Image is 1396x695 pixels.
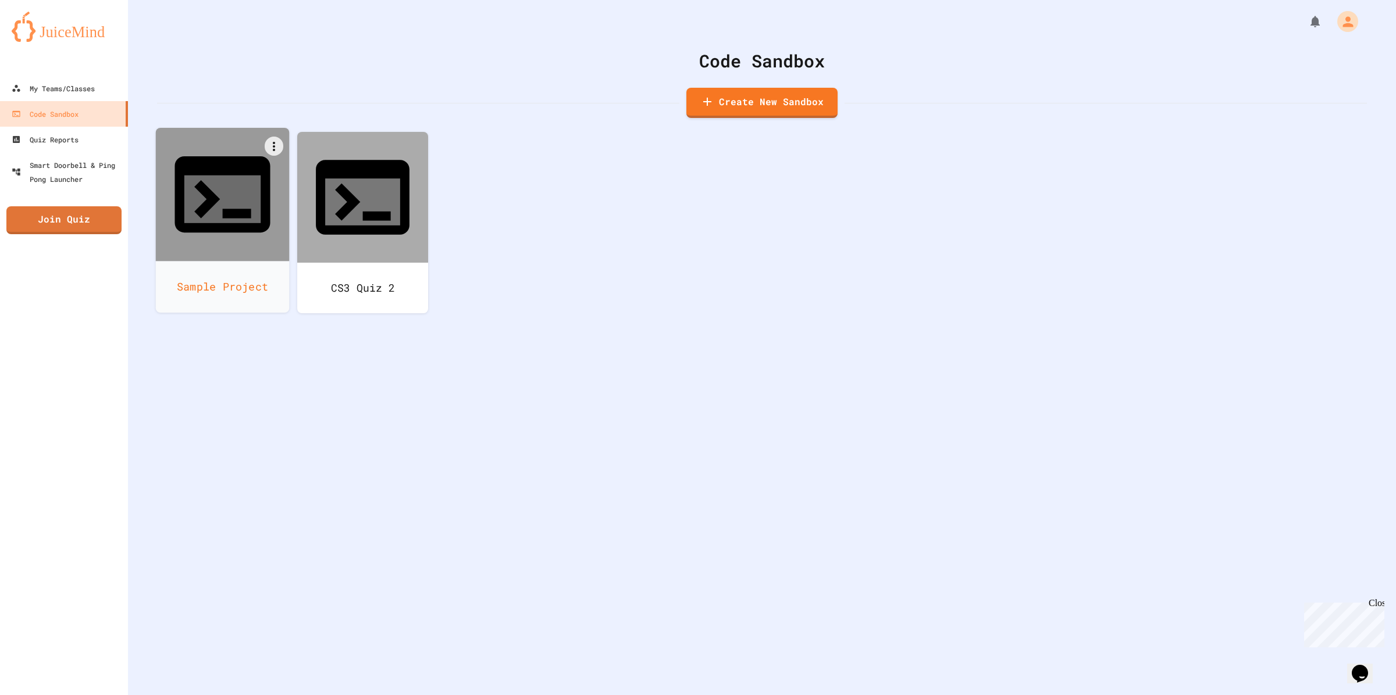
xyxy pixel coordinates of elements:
[297,132,428,313] a: CS3 Quiz 2
[12,107,79,121] div: Code Sandbox
[297,263,428,313] div: CS3 Quiz 2
[12,158,123,186] div: Smart Doorbell & Ping Pong Launcher
[6,206,122,234] a: Join Quiz
[12,12,116,42] img: logo-orange.svg
[157,48,1367,74] div: Code Sandbox
[1325,8,1361,35] div: My Account
[156,128,290,313] a: Sample Project
[1347,649,1384,683] iframe: chat widget
[686,88,838,118] a: Create New Sandbox
[5,5,80,74] div: Chat with us now!Close
[1299,598,1384,647] iframe: chat widget
[12,81,95,95] div: My Teams/Classes
[1287,12,1325,31] div: My Notifications
[156,261,290,313] div: Sample Project
[12,132,79,146] div: Quiz Reports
